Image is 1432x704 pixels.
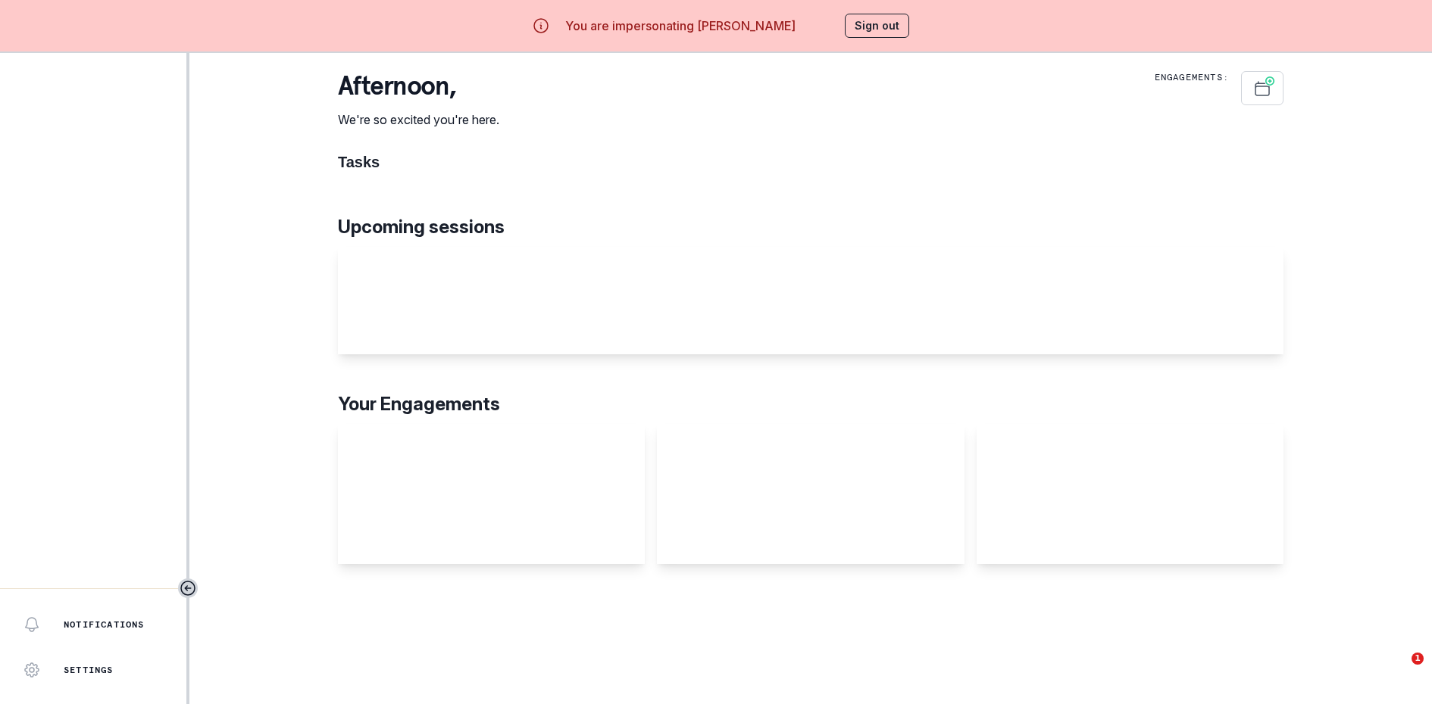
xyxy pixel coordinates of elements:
[338,153,1283,171] h1: Tasks
[64,664,114,676] p: Settings
[845,14,909,38] button: Sign out
[1241,71,1283,105] button: Schedule Sessions
[338,391,1283,418] p: Your Engagements
[1380,653,1417,689] iframe: Intercom live chat
[1412,653,1424,665] span: 1
[1155,71,1229,83] p: Engagements:
[178,578,198,598] button: Toggle sidebar
[338,111,499,129] p: We're so excited you're here.
[64,618,145,631] p: Notifications
[338,71,499,101] p: afternoon ,
[338,213,1283,241] p: Upcoming sessions
[565,17,796,35] p: You are impersonating [PERSON_NAME]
